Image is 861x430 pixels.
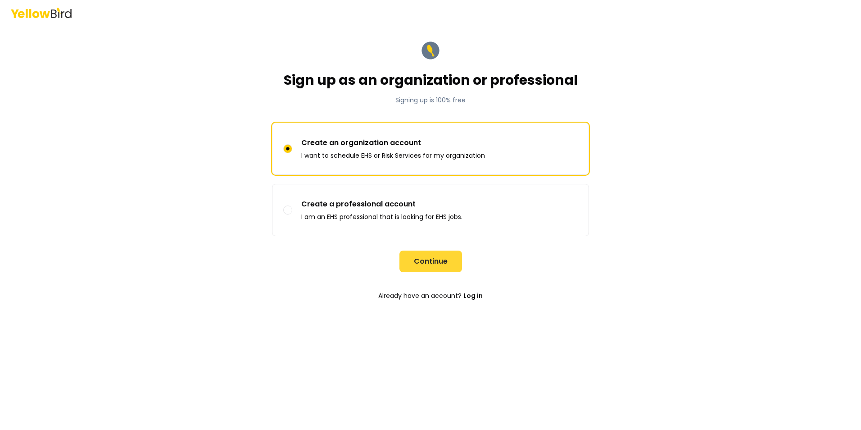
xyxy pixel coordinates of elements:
[284,96,578,105] p: Signing up is 100% free
[301,151,485,160] p: I want to schedule EHS or Risk Services for my organization
[283,144,292,153] button: Create an organization accountI want to schedule EHS or Risk Services for my organization
[283,206,292,215] button: Create a professional accountI am an EHS professional that is looking for EHS jobs.
[399,251,462,272] button: Continue
[463,287,483,305] a: Log in
[284,72,578,88] h1: Sign up as an organization or professional
[301,199,462,210] p: Create a professional account
[272,287,589,305] p: Already have an account?
[301,137,485,148] p: Create an organization account
[301,212,462,221] p: I am an EHS professional that is looking for EHS jobs.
